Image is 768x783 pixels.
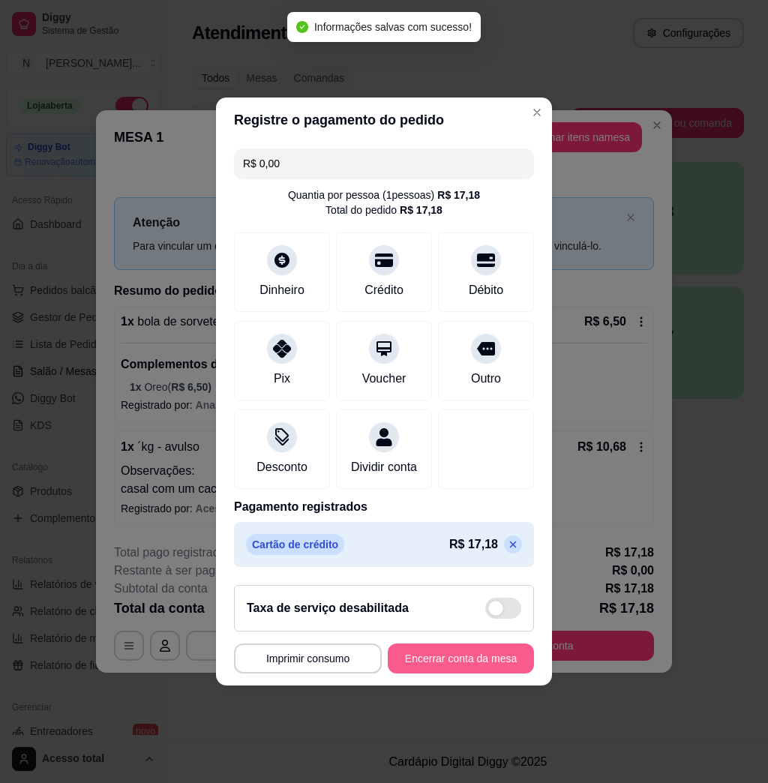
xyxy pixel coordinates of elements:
[351,458,417,476] div: Dividir conta
[364,281,403,299] div: Crédito
[437,187,480,202] div: R$ 17,18
[247,599,409,617] h2: Taxa de serviço desabilitada
[288,187,480,202] div: Quantia por pessoa ( 1 pessoas)
[525,100,549,124] button: Close
[234,643,382,673] button: Imprimir consumo
[216,97,552,142] header: Registre o pagamento do pedido
[274,370,290,388] div: Pix
[471,370,501,388] div: Outro
[296,21,308,33] span: check-circle
[234,498,534,516] p: Pagamento registrados
[362,370,406,388] div: Voucher
[388,643,534,673] button: Encerrar conta da mesa
[469,281,503,299] div: Débito
[449,535,498,553] p: R$ 17,18
[243,148,525,178] input: Ex.: hambúrguer de cordeiro
[259,281,304,299] div: Dinheiro
[400,202,442,217] div: R$ 17,18
[246,534,344,555] p: Cartão de crédito
[256,458,307,476] div: Desconto
[314,21,472,33] span: Informações salvas com sucesso!
[325,202,442,217] div: Total do pedido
